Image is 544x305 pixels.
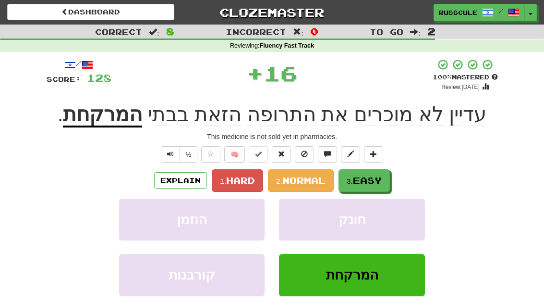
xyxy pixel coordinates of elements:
span: russcule [439,8,477,17]
button: 3.Easy [338,169,390,192]
div: Text-to-speech controls [159,146,198,163]
small: Review: [DATE] [441,84,480,90]
button: Reset to 0% Mastered (alt+r) [272,146,291,163]
span: את [321,103,348,126]
strong: Fluency Fast Track [260,42,314,49]
span: Easy [353,175,382,186]
button: ½ [180,146,198,163]
span: עדיין [449,103,486,126]
button: 🧠 [224,146,245,163]
div: Mastered [433,73,498,82]
span: מוכרים [354,103,413,126]
span: Correct [95,27,142,37]
small: 3. [347,177,353,185]
button: הוזמן [119,199,265,241]
span: בבתי [148,103,189,126]
small: 2. [276,177,282,185]
button: Favorite sentence (alt+f) [201,146,220,163]
button: 1.Hard [212,169,263,192]
span: To go [370,27,403,37]
div: This medicine is not sold yet in pharmacies. [47,132,498,141]
span: קורבנות [169,267,215,282]
button: Ignore sentence (alt+i) [295,146,314,163]
button: Set this sentence to 100% Mastered (alt+m) [249,146,268,163]
button: קורבנות [119,254,265,296]
span: 100 % [433,73,452,81]
span: 16 [264,61,297,85]
span: / [498,8,503,14]
span: + [247,59,264,88]
button: Edit sentence (alt+d) [341,146,360,163]
button: Discuss sentence (alt+u) [318,146,337,163]
button: Add to collection (alt+a) [364,146,383,163]
span: 128 [87,72,111,84]
span: 0 [310,25,318,37]
small: 1. [220,177,226,185]
span: 2 [427,25,435,37]
span: חונק [338,212,366,227]
div: / [47,59,111,71]
span: . [58,103,63,126]
button: 2.Normal [268,169,334,192]
span: הוזמן [177,212,207,227]
span: 8 [166,25,174,37]
span: Incorrect [226,27,286,37]
u: המרקחת [63,103,142,127]
span: הזאת [194,103,242,126]
a: Dashboard [7,4,174,20]
button: המרקחת [279,254,424,296]
span: : [149,28,159,36]
span: המרקחת [326,267,378,282]
button: Play sentence audio (ctl+space) [161,146,180,163]
span: : [293,28,303,36]
a: russcule / [434,4,525,21]
span: : [410,28,421,36]
span: Normal [282,175,326,186]
span: Score: [47,75,81,83]
span: לא [419,103,444,126]
a: Clozemaster [189,4,356,21]
button: Explain [154,172,207,189]
span: Hard [226,175,255,186]
span: התרופה [247,103,316,126]
button: חונק [279,199,424,241]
